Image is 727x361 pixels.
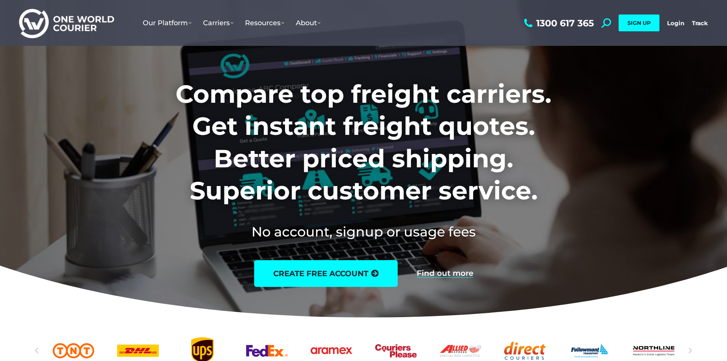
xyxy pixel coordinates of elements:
a: Our Platform [137,11,197,35]
a: Carriers [197,11,239,35]
a: Login [667,19,684,27]
a: SIGN UP [619,15,659,31]
a: Find out more [417,269,473,278]
a: 1300 617 365 [522,18,594,28]
a: create free account [254,260,398,287]
span: SIGN UP [627,19,651,26]
span: Our Platform [143,19,192,27]
img: One World Courier [19,8,114,39]
span: About [296,19,321,27]
a: Resources [239,11,290,35]
h2: No account, signup or usage fees [125,222,602,241]
a: About [290,11,326,35]
a: Track [692,19,708,27]
span: Resources [245,19,284,27]
h1: Compare top freight carriers. Get instant freight quotes. Better priced shipping. Superior custom... [125,78,602,207]
span: Carriers [203,19,234,27]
